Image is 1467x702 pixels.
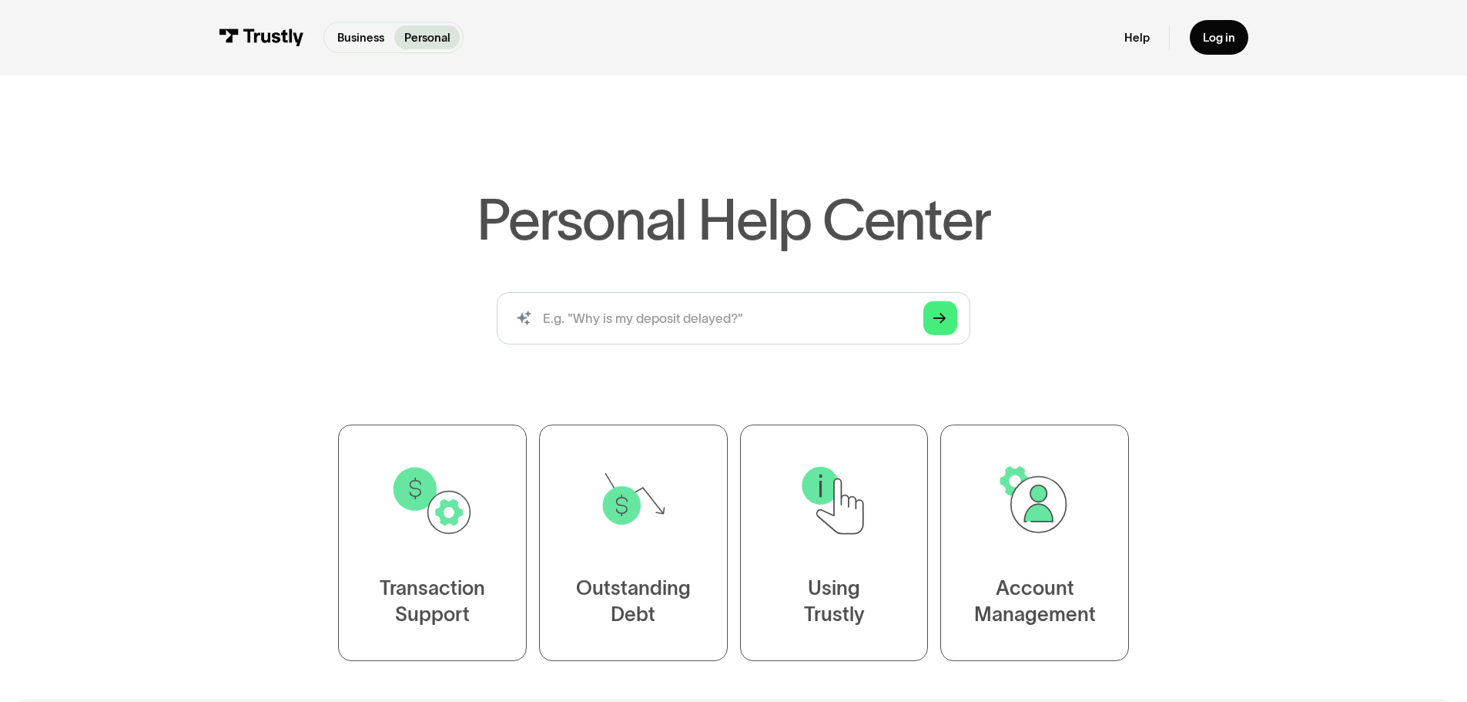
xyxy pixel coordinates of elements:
div: Using Trustly [803,576,864,628]
ul: Language list [31,677,92,697]
a: Help [1124,30,1150,45]
p: Personal [404,29,450,46]
a: Personal [394,25,460,49]
div: Account Management [974,576,1096,628]
a: Business [327,25,394,49]
div: Log in [1203,30,1235,45]
a: Log in [1190,20,1248,55]
div: Outstanding Debt [576,576,691,628]
a: UsingTrustly [740,425,929,661]
div: Transaction Support [380,576,485,628]
input: search [497,292,970,344]
aside: Language selected: English (United States) [15,677,92,697]
a: TransactionSupport [338,425,527,661]
img: Trustly Logo [219,29,303,46]
a: AccountManagement [940,425,1129,661]
h1: Personal Help Center [477,191,990,248]
p: Business [337,29,384,46]
form: Search [497,292,970,344]
a: OutstandingDebt [539,425,728,661]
